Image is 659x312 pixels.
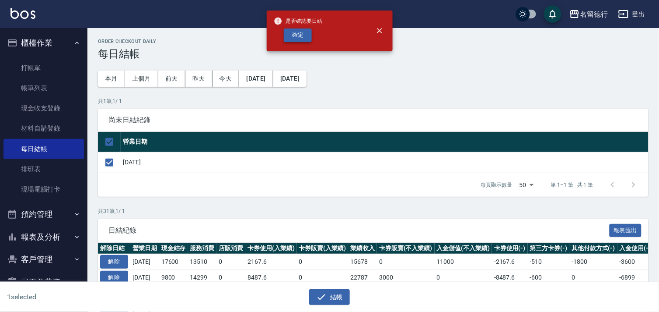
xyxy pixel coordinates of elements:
[188,254,217,270] td: 13510
[481,181,513,189] p: 每頁顯示數量
[3,271,84,294] button: 員工及薪資
[159,243,188,254] th: 現金結存
[516,173,537,197] div: 50
[528,254,570,270] td: -510
[130,270,159,286] td: [DATE]
[492,243,528,254] th: 卡券使用(-)
[3,203,84,226] button: 預約管理
[528,270,570,286] td: -600
[284,28,312,42] button: 確定
[3,179,84,199] a: 現場電腦打卡
[528,243,570,254] th: 第三方卡券(-)
[108,226,610,235] span: 日結紀錄
[245,270,297,286] td: 8487.6
[274,17,323,25] span: 是否確認要日結
[551,181,593,189] p: 第 1–1 筆 共 1 筆
[617,243,653,254] th: 入金使用(-)
[544,5,561,23] button: save
[610,224,642,238] button: 報表匯出
[435,243,492,254] th: 入金儲值(不入業績)
[3,58,84,78] a: 打帳單
[566,5,611,23] button: 名留德行
[348,254,377,270] td: 15678
[615,6,649,22] button: 登出
[239,71,273,87] button: [DATE]
[435,270,492,286] td: 0
[98,71,125,87] button: 本月
[3,118,84,138] a: 材料自購登錄
[98,207,649,215] p: 共 31 筆, 1 / 1
[370,21,389,40] button: close
[492,254,528,270] td: -2167.6
[188,243,217,254] th: 服務消費
[569,270,617,286] td: 0
[159,254,188,270] td: 17600
[377,254,435,270] td: 0
[377,270,435,286] td: 3000
[216,243,245,254] th: 店販消費
[435,254,492,270] td: 11000
[3,32,84,54] button: 櫃檯作業
[98,243,130,254] th: 解除日結
[98,97,649,105] p: 共 1 筆, 1 / 1
[3,159,84,179] a: 排班表
[245,243,297,254] th: 卡券使用(入業績)
[125,71,158,87] button: 上個月
[188,270,217,286] td: 14299
[617,254,653,270] td: -3600
[297,243,349,254] th: 卡券販賣(入業績)
[348,270,377,286] td: 22787
[10,8,35,19] img: Logo
[309,289,350,305] button: 結帳
[3,98,84,118] a: 現金收支登錄
[569,243,617,254] th: 其他付款方式(-)
[297,270,349,286] td: 0
[569,254,617,270] td: -1800
[3,78,84,98] a: 帳單列表
[98,39,649,44] h2: Order checkout daily
[108,116,638,124] span: 尚未日結紀錄
[610,226,642,234] a: 報表匯出
[130,243,159,254] th: 營業日期
[216,254,245,270] td: 0
[159,270,188,286] td: 9800
[100,255,128,269] button: 解除
[580,9,608,20] div: 名留德行
[617,270,653,286] td: -6899
[3,248,84,271] button: 客戶管理
[213,71,240,87] button: 今天
[297,254,349,270] td: 0
[348,243,377,254] th: 業績收入
[273,71,307,87] button: [DATE]
[130,254,159,270] td: [DATE]
[185,71,213,87] button: 昨天
[377,243,435,254] th: 卡券販賣(不入業績)
[121,132,649,152] th: 營業日期
[121,152,649,173] td: [DATE]
[158,71,185,87] button: 前天
[216,270,245,286] td: 0
[245,254,297,270] td: 2167.6
[7,291,163,302] h6: 1 selected
[492,270,528,286] td: -8487.6
[3,139,84,159] a: 每日結帳
[100,271,128,284] button: 解除
[98,48,649,60] h3: 每日結帳
[3,226,84,248] button: 報表及分析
